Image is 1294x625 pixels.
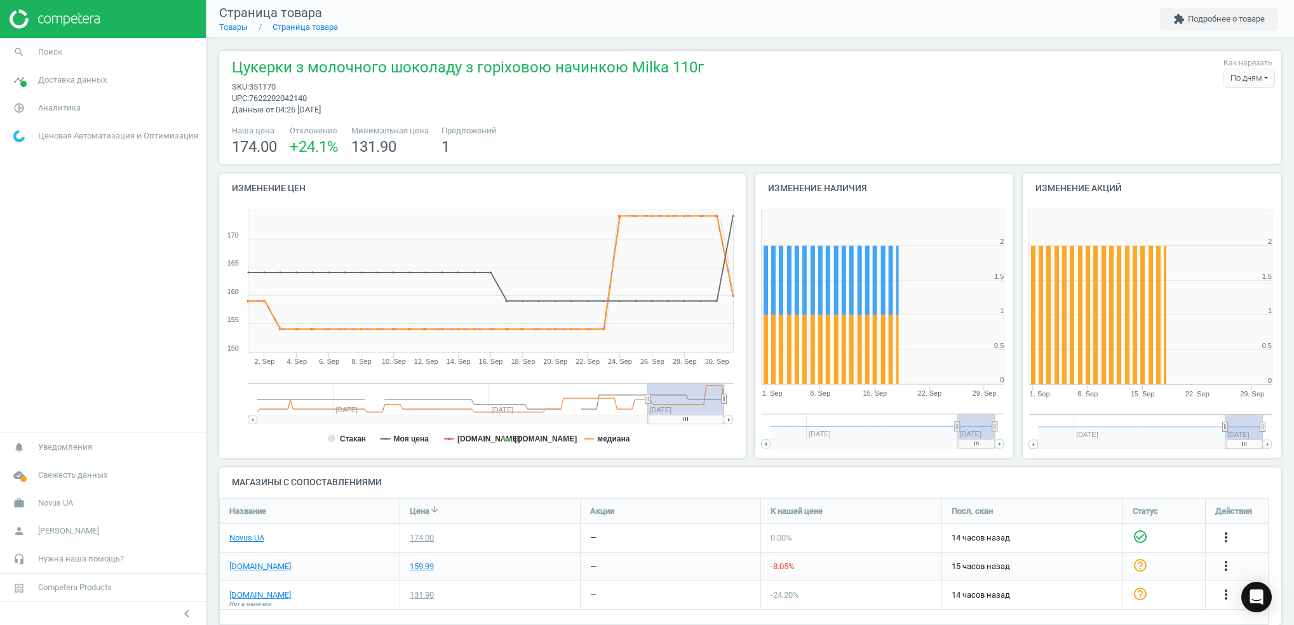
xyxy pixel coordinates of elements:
[994,272,1004,280] text: 1.5
[38,74,107,86] span: Доставка данных
[290,138,339,156] span: +24.1 %
[590,561,596,572] div: —
[1000,307,1004,314] text: 1
[351,138,396,156] span: 131.90
[1218,530,1234,546] button: more_vert
[1173,13,1185,25] i: extension
[1185,390,1210,398] tspan: 22. Sep
[7,491,31,515] i: work
[457,434,520,443] tspan: [DOMAIN_NAME]
[286,358,307,365] tspan: 4. Sep
[771,561,795,571] span: -8.05 %
[1218,530,1234,545] i: more_vert
[7,519,31,543] i: person
[952,505,993,516] span: Посл. скан
[1223,69,1275,88] div: По дням
[1000,238,1004,245] text: 2
[340,434,366,443] tspan: Стакан
[38,102,81,114] span: Аналитика
[229,505,266,516] span: Название
[7,463,31,487] i: cloud_done
[229,561,291,572] a: [DOMAIN_NAME]
[227,231,239,239] text: 170
[410,561,434,572] div: 159.99
[1133,557,1148,572] i: help_outline
[1268,238,1272,245] text: 2
[1023,173,1281,203] h4: Изменение акций
[1268,307,1272,314] text: 1
[38,441,92,453] span: Уведомления
[1000,377,1004,384] text: 0
[38,525,99,537] span: [PERSON_NAME]
[640,358,664,365] tspan: 26. Sep
[7,547,31,571] i: headset_mic
[1133,505,1158,516] span: Статус
[219,467,1281,497] h4: Магазины с сопоставлениями
[771,505,823,516] span: К нашей цене
[441,138,450,156] span: 1
[917,390,941,398] tspan: 22. Sep
[229,532,264,544] a: Novus UA
[7,68,31,92] i: timeline
[705,358,729,365] tspan: 30. Sep
[410,589,434,601] div: 131.90
[290,125,339,137] span: Отклонение
[319,358,339,365] tspan: 6. Sep
[810,390,830,398] tspan: 8. Sep
[1078,390,1098,398] tspan: 8. Sep
[232,125,277,137] span: Наша цена
[511,358,535,365] tspan: 18. Sep
[219,173,746,203] h4: Изменение цен
[1218,558,1234,575] button: more_vert
[590,589,596,601] div: —
[7,40,31,64] i: search
[249,82,276,91] span: 351170
[1218,587,1234,603] button: more_vert
[38,553,124,565] span: Нужна наша помощь?
[227,288,239,295] text: 160
[1133,528,1148,544] i: check_circle_outline
[771,533,792,542] span: 0.00 %
[232,93,249,103] span: upc :
[771,590,799,600] span: -24.20 %
[255,358,275,365] tspan: 2. Sep
[952,589,1113,601] span: 14 часов назад
[973,390,997,398] tspan: 29. Sep
[994,342,1004,349] text: 0.5
[410,505,429,516] span: Цена
[38,46,62,58] span: Поиск
[1215,505,1252,516] span: Действия
[351,125,429,137] span: Минимальная цена
[1268,377,1272,384] text: 0
[576,358,600,365] tspan: 22. Sep
[394,434,429,443] tspan: Моя цена
[441,125,497,137] span: Предложений
[232,57,704,81] span: Цукерки з молочного шоколаду з горіховою начинкою Milka 110г
[227,259,239,267] text: 165
[543,358,567,365] tspan: 20. Sep
[1131,390,1155,398] tspan: 15. Sep
[219,5,322,20] span: Страница товара
[429,504,440,514] i: arrow_downward
[273,22,338,32] a: Страница товара
[38,582,112,593] span: Competera Products
[863,390,887,398] tspan: 15. Sep
[590,532,596,544] div: —
[590,505,614,516] span: Акции
[1218,558,1234,574] i: more_vert
[179,606,194,621] i: chevron_left
[229,599,272,608] span: Нет в наличии
[382,358,406,365] tspan: 10. Sep
[1262,342,1272,349] text: 0.5
[1030,390,1050,398] tspan: 1. Sep
[410,532,434,544] div: 174.00
[414,358,438,365] tspan: 12. Sep
[7,435,31,459] i: notifications
[762,390,782,398] tspan: 1. Sep
[952,561,1113,572] span: 15 часов назад
[1218,587,1234,602] i: more_vert
[1133,586,1148,601] i: help_outline
[232,138,277,156] span: 174.00
[1241,582,1272,612] div: Open Intercom Messenger
[232,105,321,114] span: Данные от 04:26 [DATE]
